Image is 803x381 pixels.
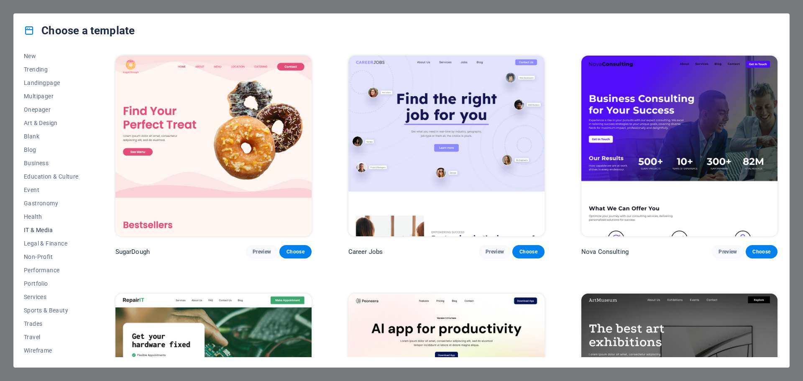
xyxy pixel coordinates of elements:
span: Performance [24,267,79,274]
span: Health [24,213,79,220]
button: Sports & Beauty [24,304,79,317]
span: Portfolio [24,280,79,287]
button: Art & Design [24,116,79,130]
button: Onepager [24,103,79,116]
span: Multipager [24,93,79,100]
button: Choose [746,245,777,258]
span: Legal & Finance [24,240,79,247]
button: Landingpage [24,76,79,89]
span: Non-Profit [24,253,79,260]
p: Nova Consulting [581,248,629,256]
img: Career Jobs [348,56,545,236]
span: Wireframe [24,347,79,354]
button: Blog [24,143,79,156]
button: Legal & Finance [24,237,79,250]
button: Choose [512,245,544,258]
span: Landingpage [24,79,79,86]
span: Blog [24,146,79,153]
button: Event [24,183,79,197]
span: Art & Design [24,120,79,126]
span: Preview [253,248,271,255]
p: Career Jobs [348,248,383,256]
button: Preview [479,245,511,258]
button: Blank [24,130,79,143]
button: Business [24,156,79,170]
span: Choose [519,248,537,255]
button: Wireframe [24,344,79,357]
span: Services [24,294,79,300]
img: SugarDough [115,56,312,236]
span: Choose [286,248,304,255]
span: Blank [24,133,79,140]
button: Multipager [24,89,79,103]
button: Trending [24,63,79,76]
span: Trades [24,320,79,327]
button: Preview [246,245,278,258]
span: Business [24,160,79,166]
button: Choose [279,245,311,258]
span: Event [24,187,79,193]
span: Travel [24,334,79,340]
button: Preview [712,245,744,258]
p: SugarDough [115,248,150,256]
span: Preview [486,248,504,255]
span: Sports & Beauty [24,307,79,314]
button: New [24,49,79,63]
span: Education & Culture [24,173,79,180]
span: Trending [24,66,79,73]
button: Portfolio [24,277,79,290]
button: Travel [24,330,79,344]
button: Performance [24,263,79,277]
span: Choose [752,248,771,255]
button: Health [24,210,79,223]
span: IT & Media [24,227,79,233]
button: IT & Media [24,223,79,237]
span: Gastronomy [24,200,79,207]
h4: Choose a template [24,24,135,37]
span: Preview [719,248,737,255]
button: Education & Culture [24,170,79,183]
button: Gastronomy [24,197,79,210]
span: New [24,53,79,59]
button: Non-Profit [24,250,79,263]
span: Onepager [24,106,79,113]
button: Trades [24,317,79,330]
img: Nova Consulting [581,56,777,236]
button: Services [24,290,79,304]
